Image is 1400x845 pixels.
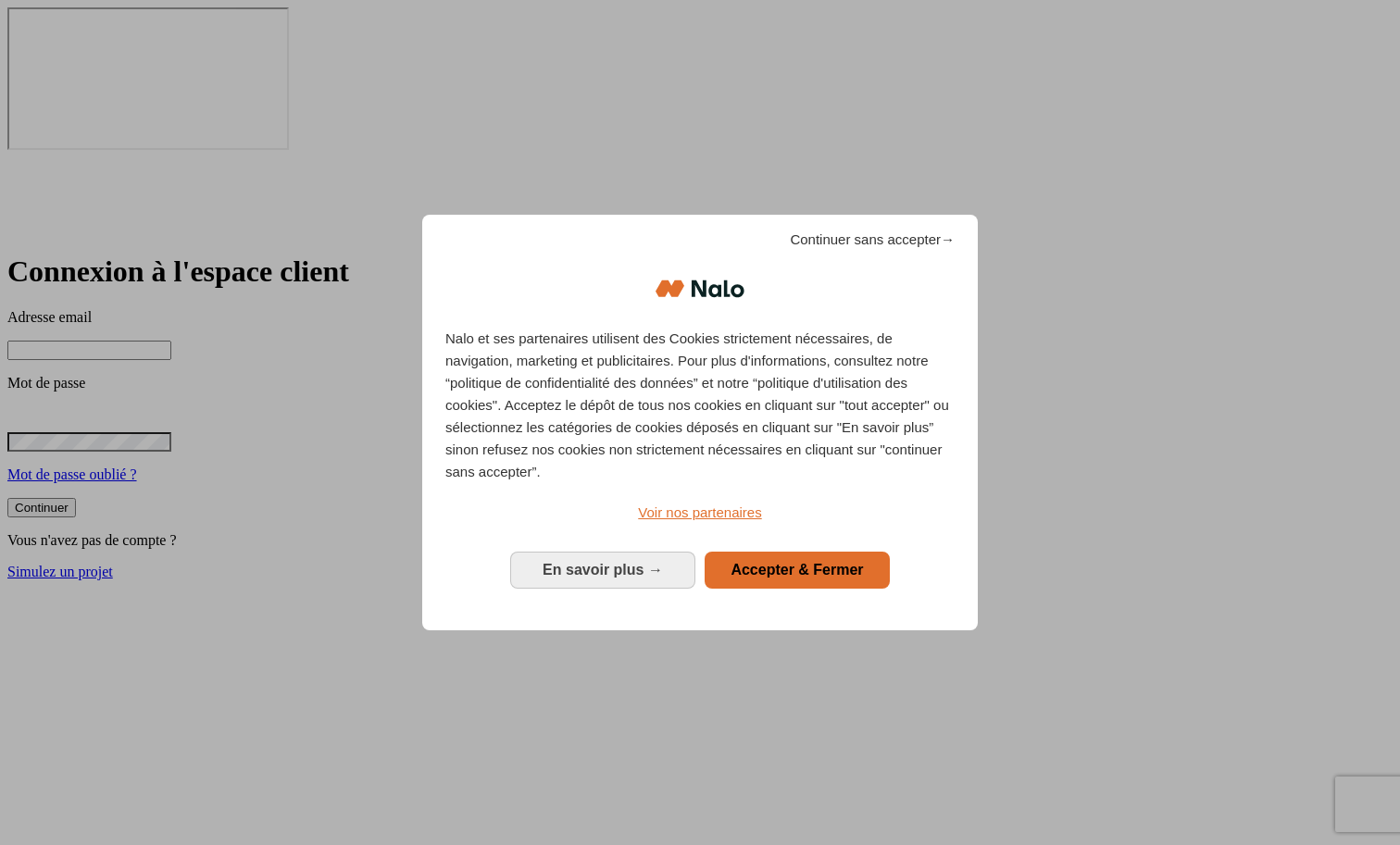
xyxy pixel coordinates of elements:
[790,229,955,251] span: Continuer sans accepter→
[705,552,890,589] button: Accepter & Fermer: Accepter notre traitement des données et fermer
[445,502,955,524] a: Voir nos partenaires
[731,562,863,578] span: Accepter & Fermer
[638,504,761,520] span: Voir nos partenaires
[656,261,744,317] img: Logo
[422,215,978,630] div: Bienvenue chez Nalo Gestion du consentement
[510,552,695,589] button: En savoir plus: Configurer vos consentements
[543,562,663,578] span: En savoir plus →
[445,328,955,483] p: Nalo et ses partenaires utilisent des Cookies strictement nécessaires, de navigation, marketing e...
